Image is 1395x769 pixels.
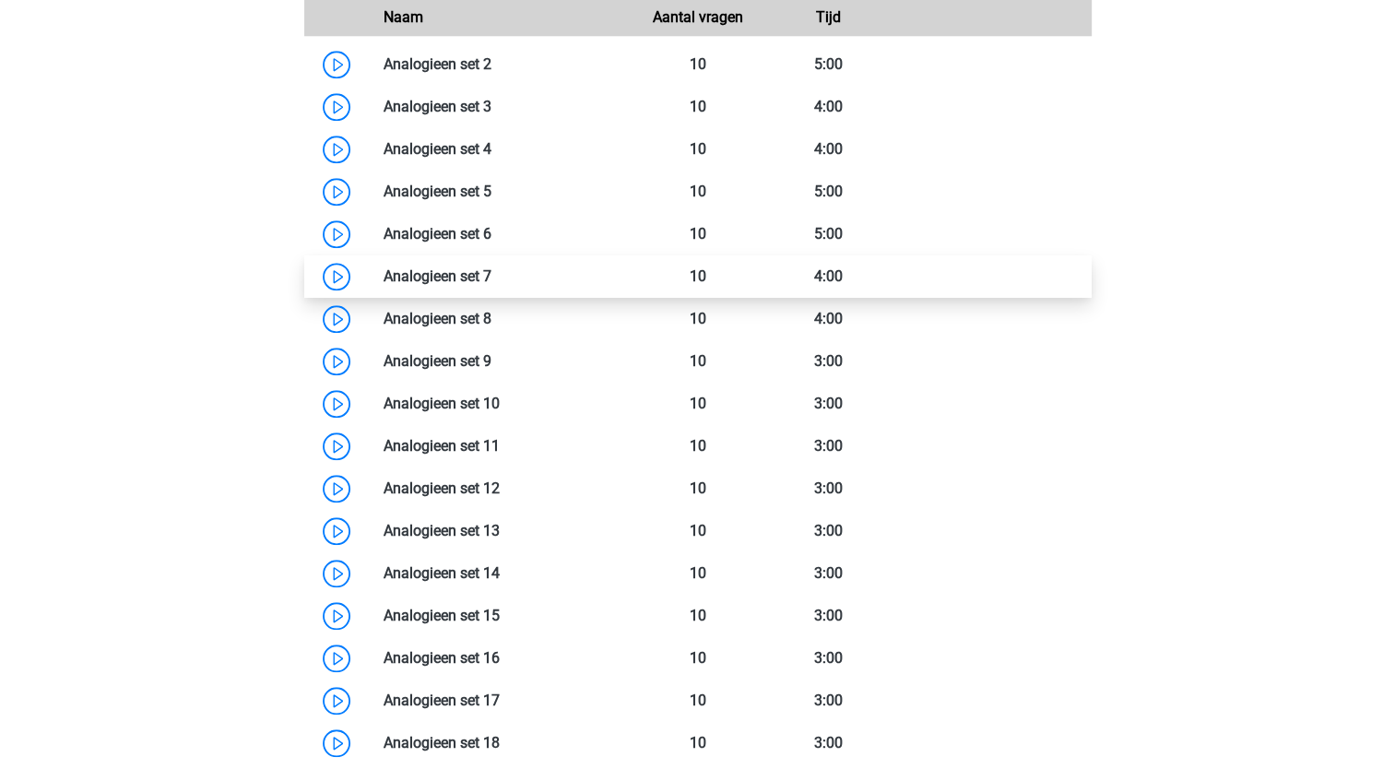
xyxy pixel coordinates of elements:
div: Aantal vragen [632,6,763,29]
div: Analogieen set 15 [370,605,632,627]
div: Analogieen set 7 [370,266,632,288]
div: Analogieen set 13 [370,520,632,542]
div: Analogieen set 18 [370,732,632,754]
div: Analogieen set 11 [370,435,632,457]
div: Analogieen set 17 [370,690,632,712]
div: Analogieen set 14 [370,562,632,585]
div: Analogieen set 16 [370,647,632,669]
div: Tijd [763,6,894,29]
div: Analogieen set 12 [370,478,632,500]
div: Analogieen set 8 [370,308,632,330]
div: Analogieen set 9 [370,350,632,373]
div: Naam [370,6,632,29]
div: Analogieen set 4 [370,138,632,160]
div: Analogieen set 5 [370,181,632,203]
div: Analogieen set 10 [370,393,632,415]
div: Analogieen set 3 [370,96,632,118]
div: Analogieen set 6 [370,223,632,245]
div: Analogieen set 2 [370,53,632,76]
